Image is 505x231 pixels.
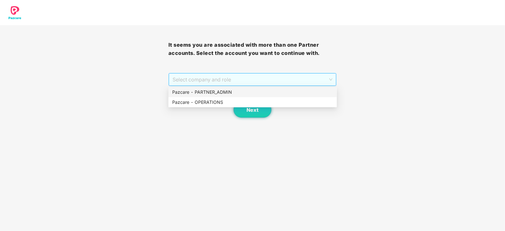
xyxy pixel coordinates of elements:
[173,74,333,86] span: Select company and role
[172,99,333,106] div: Pazcare - OPERATIONS
[168,41,337,57] h3: It seems you are associated with more than one Partner accounts. Select the account you want to c...
[172,89,333,96] div: Pazcare - PARTNER_ADMIN
[168,87,337,97] div: Pazcare - PARTNER_ADMIN
[168,97,337,107] div: Pazcare - OPERATIONS
[246,107,259,113] span: Next
[234,102,271,118] button: Next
